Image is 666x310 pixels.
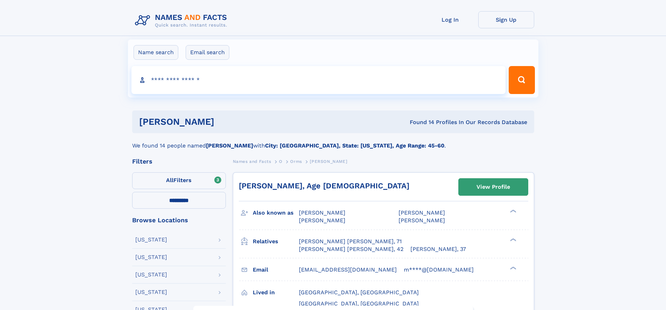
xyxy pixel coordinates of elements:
[290,159,302,164] span: Orms
[253,236,299,247] h3: Relatives
[299,217,345,224] span: [PERSON_NAME]
[299,289,419,296] span: [GEOGRAPHIC_DATA], [GEOGRAPHIC_DATA]
[410,245,466,253] a: [PERSON_NAME], 37
[310,159,347,164] span: [PERSON_NAME]
[299,300,419,307] span: [GEOGRAPHIC_DATA], [GEOGRAPHIC_DATA]
[253,287,299,298] h3: Lived in
[290,157,302,166] a: Orms
[509,66,535,94] button: Search Button
[135,289,167,295] div: [US_STATE]
[279,157,282,166] a: O
[459,179,528,195] a: View Profile
[253,264,299,276] h3: Email
[131,66,506,94] input: search input
[477,179,510,195] div: View Profile
[206,142,253,149] b: [PERSON_NAME]
[299,209,345,216] span: [PERSON_NAME]
[422,11,478,28] a: Log In
[299,245,403,253] a: [PERSON_NAME] [PERSON_NAME], 42
[132,133,534,150] div: We found 14 people named with .
[399,217,445,224] span: [PERSON_NAME]
[299,238,402,245] a: [PERSON_NAME] [PERSON_NAME], 71
[265,142,444,149] b: City: [GEOGRAPHIC_DATA], State: [US_STATE], Age Range: 45-60
[508,266,517,270] div: ❯
[299,266,397,273] span: [EMAIL_ADDRESS][DOMAIN_NAME]
[508,209,517,214] div: ❯
[139,117,312,126] h1: [PERSON_NAME]
[508,237,517,242] div: ❯
[135,237,167,243] div: [US_STATE]
[253,207,299,219] h3: Also known as
[279,159,282,164] span: O
[478,11,534,28] a: Sign Up
[312,118,527,126] div: Found 14 Profiles In Our Records Database
[186,45,229,60] label: Email search
[135,272,167,277] div: [US_STATE]
[233,157,271,166] a: Names and Facts
[132,11,233,30] img: Logo Names and Facts
[134,45,178,60] label: Name search
[132,158,226,165] div: Filters
[166,177,173,183] span: All
[132,217,226,223] div: Browse Locations
[135,254,167,260] div: [US_STATE]
[399,209,445,216] span: [PERSON_NAME]
[239,181,409,190] a: [PERSON_NAME], Age [DEMOGRAPHIC_DATA]
[132,172,226,189] label: Filters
